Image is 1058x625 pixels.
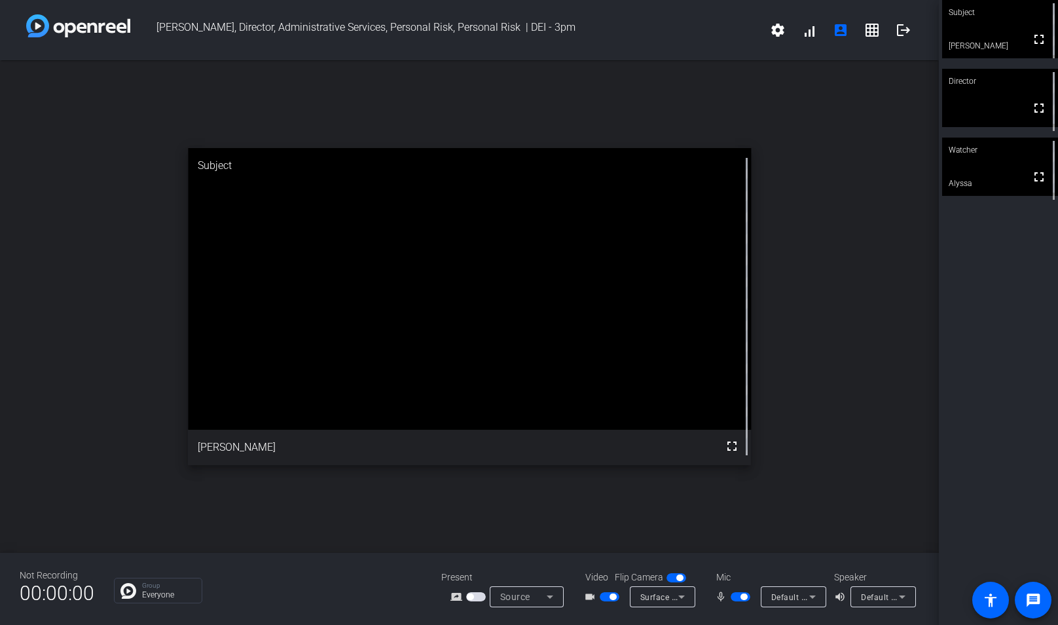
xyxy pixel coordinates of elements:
[120,583,136,599] img: Chat Icon
[188,148,751,183] div: Subject
[715,589,731,605] mat-icon: mic_none
[724,438,740,454] mat-icon: fullscreen
[441,571,572,584] div: Present
[834,589,850,605] mat-icon: volume_up
[142,582,195,589] p: Group
[20,569,94,582] div: Not Recording
[983,592,998,608] mat-icon: accessibility
[703,571,834,584] div: Mic
[834,571,913,584] div: Speaker
[896,22,911,38] mat-icon: logout
[1031,100,1047,116] mat-icon: fullscreen
[833,22,848,38] mat-icon: account_box
[26,14,130,37] img: white-gradient.svg
[864,22,880,38] mat-icon: grid_on
[130,14,762,46] span: [PERSON_NAME], Director, Administrative Services, Personal Risk, Personal Risk | DEI - 3pm
[771,592,1046,602] span: Default - Surface Stereo Microphones (2- Surface High Definition Audio)
[1031,31,1047,47] mat-icon: fullscreen
[20,577,94,609] span: 00:00:00
[1025,592,1041,608] mat-icon: message
[1031,169,1047,185] mat-icon: fullscreen
[142,591,195,599] p: Everyone
[793,14,825,46] button: signal_cellular_alt
[615,571,663,584] span: Flip Camera
[500,592,530,602] span: Source
[770,22,786,38] mat-icon: settings
[584,589,600,605] mat-icon: videocam_outline
[942,69,1058,94] div: Director
[585,571,608,584] span: Video
[640,592,774,602] span: Surface Camera Front (045e:0990)
[942,138,1058,162] div: Watcher
[450,589,466,605] mat-icon: screen_share_outline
